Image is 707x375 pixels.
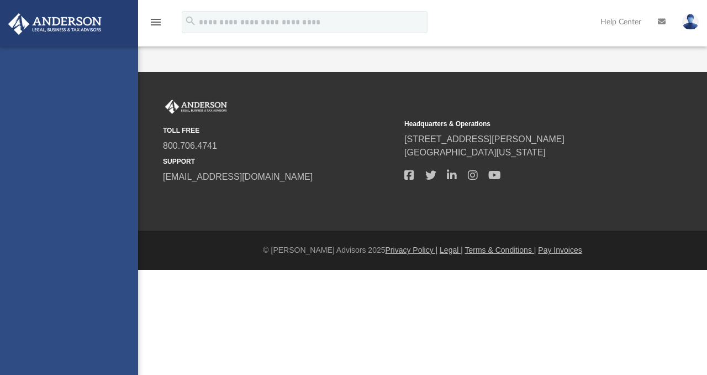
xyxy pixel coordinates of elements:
[163,172,313,181] a: [EMAIL_ADDRESS][DOMAIN_NAME]
[5,13,105,35] img: Anderson Advisors Platinum Portal
[404,119,638,129] small: Headquarters & Operations
[538,246,582,254] a: Pay Invoices
[149,21,162,29] a: menu
[138,244,707,256] div: © [PERSON_NAME] Advisors 2025
[184,15,197,27] i: search
[404,148,546,157] a: [GEOGRAPHIC_DATA][US_STATE]
[163,157,397,166] small: SUPPORT
[440,246,463,254] a: Legal |
[682,14,699,30] img: User Pic
[465,246,536,254] a: Terms & Conditions |
[163,100,229,114] img: Anderson Advisors Platinum Portal
[404,134,564,144] a: [STREET_ADDRESS][PERSON_NAME]
[149,15,162,29] i: menu
[163,141,217,150] a: 800.706.4741
[386,246,438,254] a: Privacy Policy |
[163,126,397,136] small: TOLL FREE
